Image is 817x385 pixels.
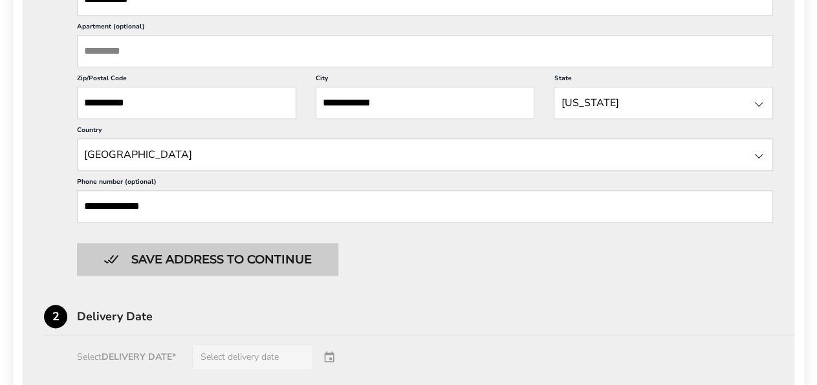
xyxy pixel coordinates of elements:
[77,87,296,119] input: ZIP
[77,74,296,87] label: Zip/Postal Code
[77,177,773,190] label: Phone number (optional)
[77,35,773,67] input: Apartment
[316,87,535,119] input: City
[77,311,794,322] div: Delivery Date
[554,74,773,87] label: State
[316,74,535,87] label: City
[554,87,773,119] input: State
[77,138,773,171] input: State
[77,243,338,276] button: Button save address
[77,22,773,35] label: Apartment (optional)
[77,126,773,138] label: Country
[44,305,67,328] div: 2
